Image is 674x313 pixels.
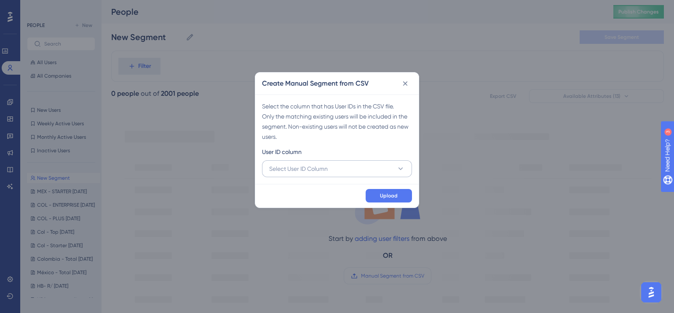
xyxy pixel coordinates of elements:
h2: Create Manual Segment from CSV [262,78,369,89]
span: Select User ID Column [269,164,328,174]
div: Select the column that has User IDs in the CSV file. Only the matching existing users will be inc... [262,101,412,142]
span: User ID column [262,147,302,157]
span: Need Help? [20,2,53,12]
iframe: UserGuiding AI Assistant Launcher [639,280,664,305]
span: Upload [380,192,398,199]
div: 3 [59,4,61,11]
